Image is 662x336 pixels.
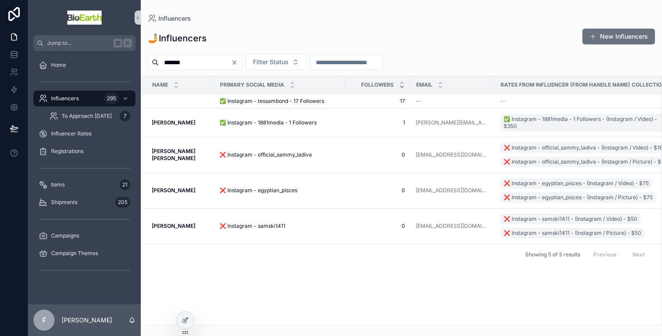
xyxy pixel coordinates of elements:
span: ❌ Instagram - samski1411 [219,223,285,230]
span: Influencers [51,95,79,102]
a: Home [33,57,135,73]
span: ❌ Instagram - egyptian_pisces [219,187,297,194]
span: ❌ Instagram - egyptian_pisces - (Instagram / Video) - $75 [504,180,649,187]
a: 0 [350,151,405,158]
a: ✅ Instagram - 1881media - 1 Followers [219,119,339,126]
h1: 🤳Influencers [148,32,207,44]
span: Followers [361,81,394,88]
div: 295 [104,93,119,104]
strong: [PERSON_NAME] [152,119,195,126]
a: [PERSON_NAME][EMAIL_ADDRESS][DOMAIN_NAME] [416,119,490,126]
span: Showing 5 of 5 results [525,251,580,258]
a: 0 [350,187,405,194]
a: Influencer Rates [33,126,135,142]
span: ❌ Instagram - samski1411 - (Instagram / Video) - $50 [504,215,637,223]
a: ❌ Instagram - official_sammy_ladiva [219,151,339,158]
span: To Approach [DATE] [62,113,112,120]
a: [PERSON_NAME] [152,223,209,230]
a: To Approach [DATE]7 [44,108,135,124]
a: [EMAIL_ADDRESS][DOMAIN_NAME] [416,187,490,194]
span: ❌ Instagram - samski1411 - (Instagram / Picture) - $50 [504,230,641,237]
span: Jump to... [47,40,110,47]
div: 205 [115,197,130,208]
span: Email [416,81,432,88]
span: -- [500,98,505,105]
a: Campaign Themes [33,245,135,261]
a: [EMAIL_ADDRESS][DOMAIN_NAME] [416,151,490,158]
a: [PERSON_NAME] [152,119,209,126]
a: Registrations [33,143,135,159]
span: Filter Status [253,58,289,66]
img: App logo [67,11,102,25]
span: Primary Social Media [220,81,284,88]
a: ❌ Instagram - samski1411 - (Instagram / Picture) - $50 [500,228,645,238]
a: Campaigns [33,228,135,244]
div: 21 [120,179,130,190]
p: [PERSON_NAME] [62,316,112,325]
a: Items21 [33,177,135,193]
span: ✅ Instagram - tessambond - 17 Followers [219,98,324,105]
span: Items [51,181,65,188]
strong: [PERSON_NAME] [PERSON_NAME] [152,148,197,161]
a: ❌ Instagram - samski1411 - (Instagram / Video) - $50 [500,214,641,224]
strong: [PERSON_NAME] [152,187,195,194]
a: 17 [350,98,405,105]
span: Influencers [158,14,191,23]
a: Influencers295 [33,91,135,106]
div: 7 [120,111,130,121]
strong: [PERSON_NAME] [152,223,195,229]
a: 1 [350,119,405,126]
span: Campaign Themes [51,250,98,257]
a: ❌ Instagram - egyptian_pisces - (Instagram / Picture) - $75 [500,192,656,203]
span: ❌ Instagram - egyptian_pisces - (Instagram / Picture) - $75 [504,194,653,201]
span: Shipments [51,199,77,206]
a: -- [416,98,490,105]
a: ❌ Instagram - egyptian_pisces [219,187,339,194]
span: Name [152,81,168,88]
span: K [124,40,131,47]
a: Influencers [148,14,191,23]
a: [PERSON_NAME] [152,187,209,194]
span: F [42,315,46,325]
a: [EMAIL_ADDRESS][DOMAIN_NAME] [416,223,490,230]
span: ✅ Instagram - 1881media - 1 Followers [219,119,317,126]
span: ❌ Instagram - official_sammy_ladiva [219,151,312,158]
a: ✅ Instagram - tessambond - 17 Followers [219,98,339,105]
span: Influencer Rates [51,130,91,137]
a: ❌ Instagram - egyptian_pisces - (Instagram / Video) - $75 [500,178,652,189]
iframe: Spotlight [1,42,17,58]
a: 0 [350,223,405,230]
span: Registrations [51,148,84,155]
button: Jump to...K [33,35,135,51]
span: -- [416,98,421,105]
a: Shipments205 [33,194,135,210]
a: ❌ Instagram - samski1411 [219,223,339,230]
span: Campaigns [51,232,79,239]
button: Clear [231,59,241,66]
div: scrollable content [28,51,141,289]
button: Select Button [245,54,307,70]
span: Home [51,62,66,69]
a: [PERSON_NAME] [PERSON_NAME] [152,148,209,162]
button: New Influencers [582,29,655,44]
